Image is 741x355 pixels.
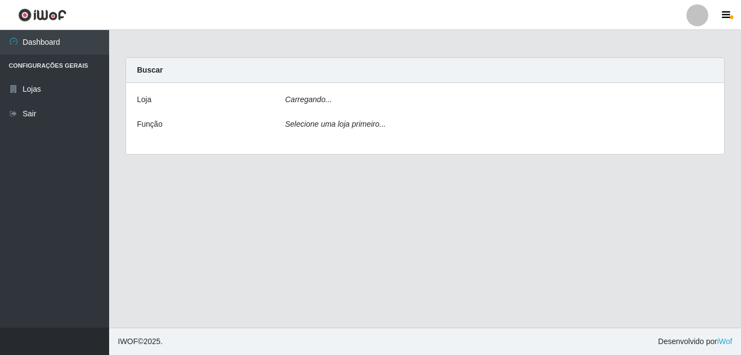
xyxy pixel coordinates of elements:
[717,337,732,346] a: iWof
[658,336,732,347] span: Desenvolvido por
[118,336,163,347] span: © 2025 .
[18,8,67,22] img: CoreUI Logo
[137,119,163,130] label: Função
[137,66,163,74] strong: Buscar
[137,94,151,105] label: Loja
[118,337,138,346] span: IWOF
[285,95,332,104] i: Carregando...
[285,120,386,128] i: Selecione uma loja primeiro...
